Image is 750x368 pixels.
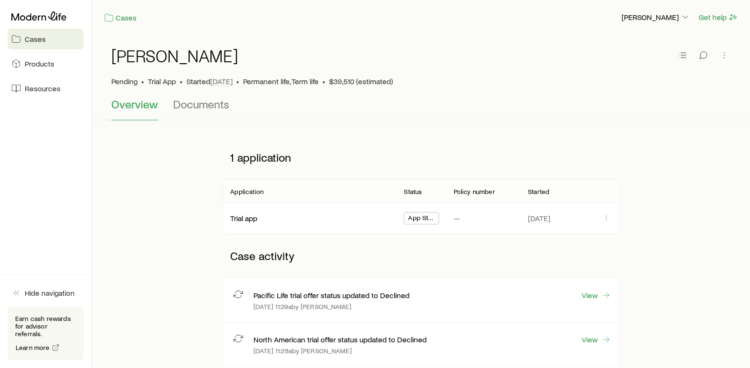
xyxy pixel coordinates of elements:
p: Pending [111,77,137,86]
p: North American trial offer status updated to Declined [253,335,427,344]
div: Earn cash rewards for advisor referrals.Learn more [8,307,84,360]
a: Products [8,53,84,74]
p: Started [186,77,233,86]
a: Resources [8,78,84,99]
span: • [141,77,144,86]
a: View [581,290,612,300]
button: Hide navigation [8,282,84,303]
button: [PERSON_NAME] [621,12,691,23]
span: Overview [111,97,158,111]
p: Earn cash rewards for advisor referrals. [15,315,76,338]
span: [DATE] [210,77,233,86]
p: 1 application [223,143,619,172]
span: Cases [25,34,46,44]
a: Cases [104,12,137,23]
p: Policy number [454,188,495,195]
p: Started [528,188,549,195]
span: Documents [173,97,229,111]
p: Application [230,188,263,195]
span: Permanent life, Term life [243,77,319,86]
span: Hide navigation [25,288,75,298]
a: View [581,334,612,345]
p: [DATE] 11:29a by [PERSON_NAME] [253,303,351,310]
span: Learn more [16,344,50,351]
span: Products [25,59,54,68]
span: Resources [25,84,60,93]
span: • [236,77,239,86]
p: Case activity [223,242,619,270]
button: Get help [698,12,739,23]
p: Pacific Life trial offer status updated to Declined [253,291,409,300]
div: Case details tabs [111,97,731,120]
span: • [180,77,183,86]
p: — [454,213,460,223]
span: Trial App [148,77,176,86]
a: Trial app [230,213,257,223]
p: Status [404,188,422,195]
span: • [322,77,325,86]
div: Trial app [230,213,257,223]
a: Cases [8,29,84,49]
p: [DATE] 11:28a by [PERSON_NAME] [253,347,352,355]
p: [PERSON_NAME] [622,12,690,22]
span: $39,510 (estimated) [329,77,393,86]
span: [DATE] [528,213,550,223]
h1: [PERSON_NAME] [111,46,238,65]
span: App Started [408,214,434,224]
